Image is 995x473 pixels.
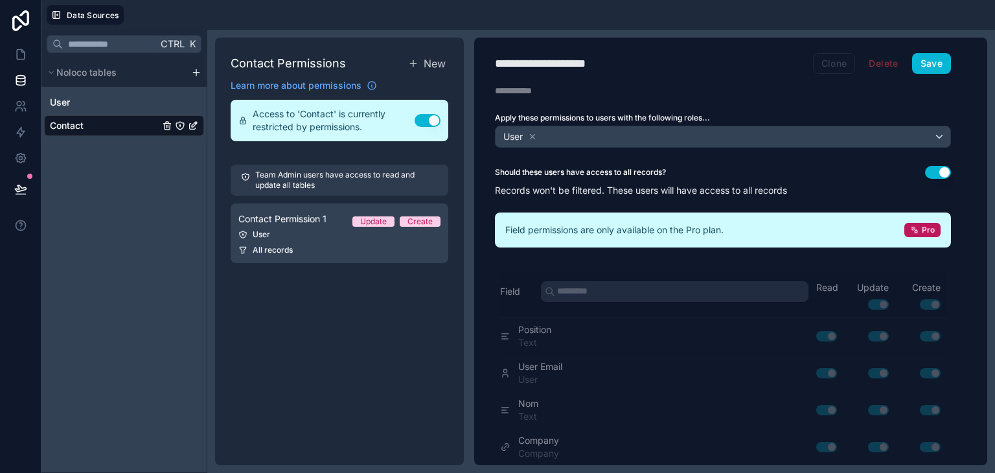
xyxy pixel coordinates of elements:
h1: Contact Permissions [231,54,346,73]
span: Access to 'Contact' is currently restricted by permissions. [253,108,415,133]
button: Save [912,53,951,74]
div: Update [360,216,387,227]
span: Contact Permission 1 [238,213,326,225]
span: Ctrl [159,36,186,52]
button: Clone [813,53,856,74]
span: Field permissions are only available on the Pro plan. [505,224,724,236]
p: Records won't be filtered. These users will have access to all records [495,184,951,197]
span: Learn more about permissions [231,79,361,92]
a: Learn more about permissions [231,79,377,92]
span: K [188,40,197,49]
button: New [406,53,448,74]
label: Apply these permissions to users with the following roles... [495,113,951,123]
span: Pro [922,225,935,235]
button: User [495,126,951,148]
span: All records [253,245,293,255]
p: Team Admin users have access to read and update all tables [255,170,438,190]
span: Data Sources [67,10,119,20]
a: Contact Permission 1UpdateCreateUserAll records [231,203,448,263]
button: Data Sources [47,5,124,25]
div: User [238,229,440,240]
div: Create [407,216,433,227]
span: New [424,56,446,71]
label: Should these users have access to all records? [495,167,666,178]
span: User [503,130,523,143]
